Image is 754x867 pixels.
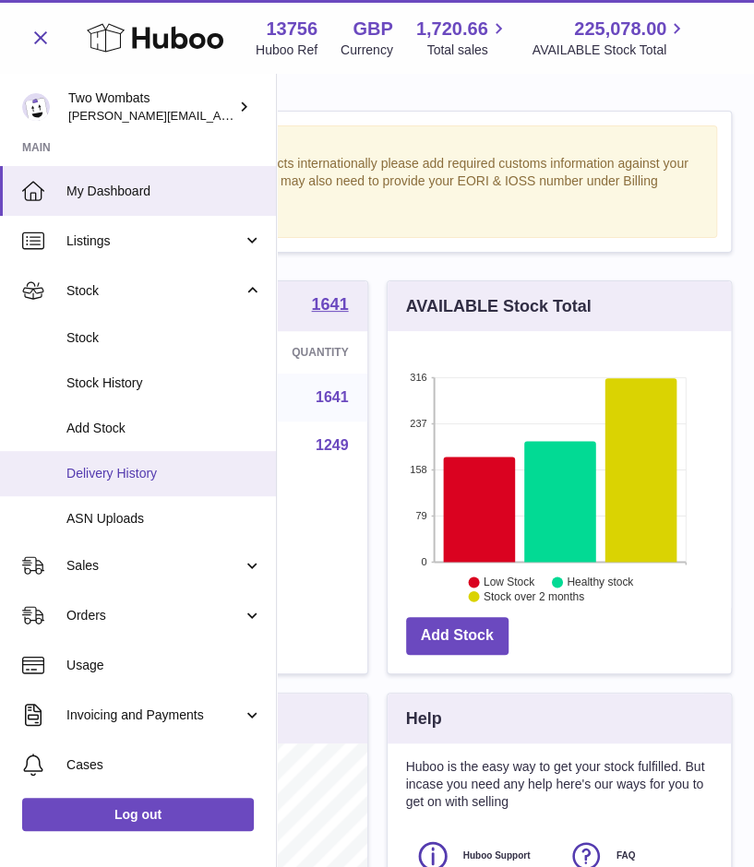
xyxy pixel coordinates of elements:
span: Add Stock [66,420,262,437]
span: Sales [66,557,243,575]
a: 1641 [311,296,348,316]
div: Two Wombats [68,89,234,125]
a: Log out [22,798,254,831]
text: 79 [415,510,426,521]
strong: 13756 [266,17,317,42]
div: Currency [341,42,393,59]
span: My Dashboard [66,183,262,200]
h3: Help [406,707,442,730]
strong: Notice [47,136,707,153]
span: Cases [66,756,262,774]
text: Low Stock [483,576,534,589]
span: Stock [66,329,262,347]
h3: AVAILABLE Stock Total [406,295,592,317]
span: 225,078.00 [574,17,666,42]
span: Orders [66,607,243,624]
a: 1249 [316,437,349,453]
span: Listings [66,232,243,250]
a: 1,720.66 Total sales [416,17,509,59]
span: AVAILABLE Stock Total [533,42,688,59]
div: Huboo Ref [256,42,317,59]
strong: 1641 [311,296,348,313]
span: Total sales [426,42,509,59]
text: 158 [410,464,426,475]
text: 237 [410,418,426,429]
a: Add Stock [406,617,509,655]
a: 1641 [316,389,349,405]
span: [PERSON_NAME][EMAIL_ADDRESS][PERSON_NAME][DOMAIN_NAME] [68,108,469,123]
text: Stock over 2 months [483,590,583,603]
span: Delivery History [66,465,262,482]
text: 0 [421,556,426,567]
span: ASN Uploads [66,510,262,528]
text: 316 [410,372,426,383]
span: FAQ [616,849,636,862]
div: If you're planning on sending your products internationally please add required customs informati... [47,155,707,227]
span: Stock [66,282,243,300]
span: Invoicing and Payments [66,707,243,724]
th: Quantity [209,331,367,374]
strong: GBP [353,17,392,42]
p: Huboo is the easy way to get your stock fulfilled. But incase you need any help here's our ways f... [406,758,713,811]
span: Huboo Support [463,849,531,862]
text: Healthy stock [567,576,634,589]
img: philip.carroll@twowombats.com [22,93,50,121]
span: Usage [66,657,262,674]
a: 225,078.00 AVAILABLE Stock Total [533,17,688,59]
span: 1,720.66 [416,17,488,42]
span: Stock History [66,374,262,392]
